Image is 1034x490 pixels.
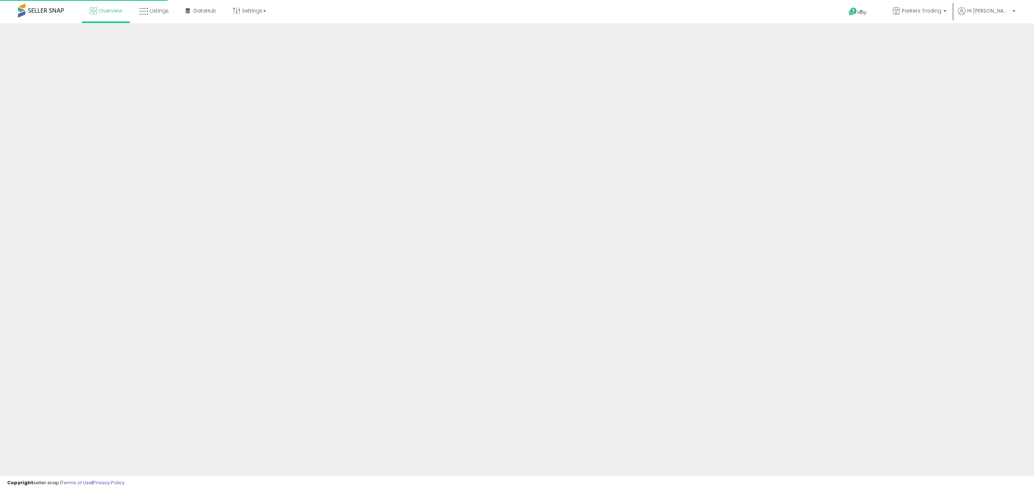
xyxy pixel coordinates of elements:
[902,7,941,14] span: Parkers Trading
[958,7,1015,23] a: Hi [PERSON_NAME]
[843,2,881,23] a: Help
[848,7,857,16] i: Get Help
[150,7,169,14] span: Listings
[857,9,867,15] span: Help
[99,7,122,14] span: Overview
[967,7,1010,14] span: Hi [PERSON_NAME]
[194,7,216,14] span: DataHub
